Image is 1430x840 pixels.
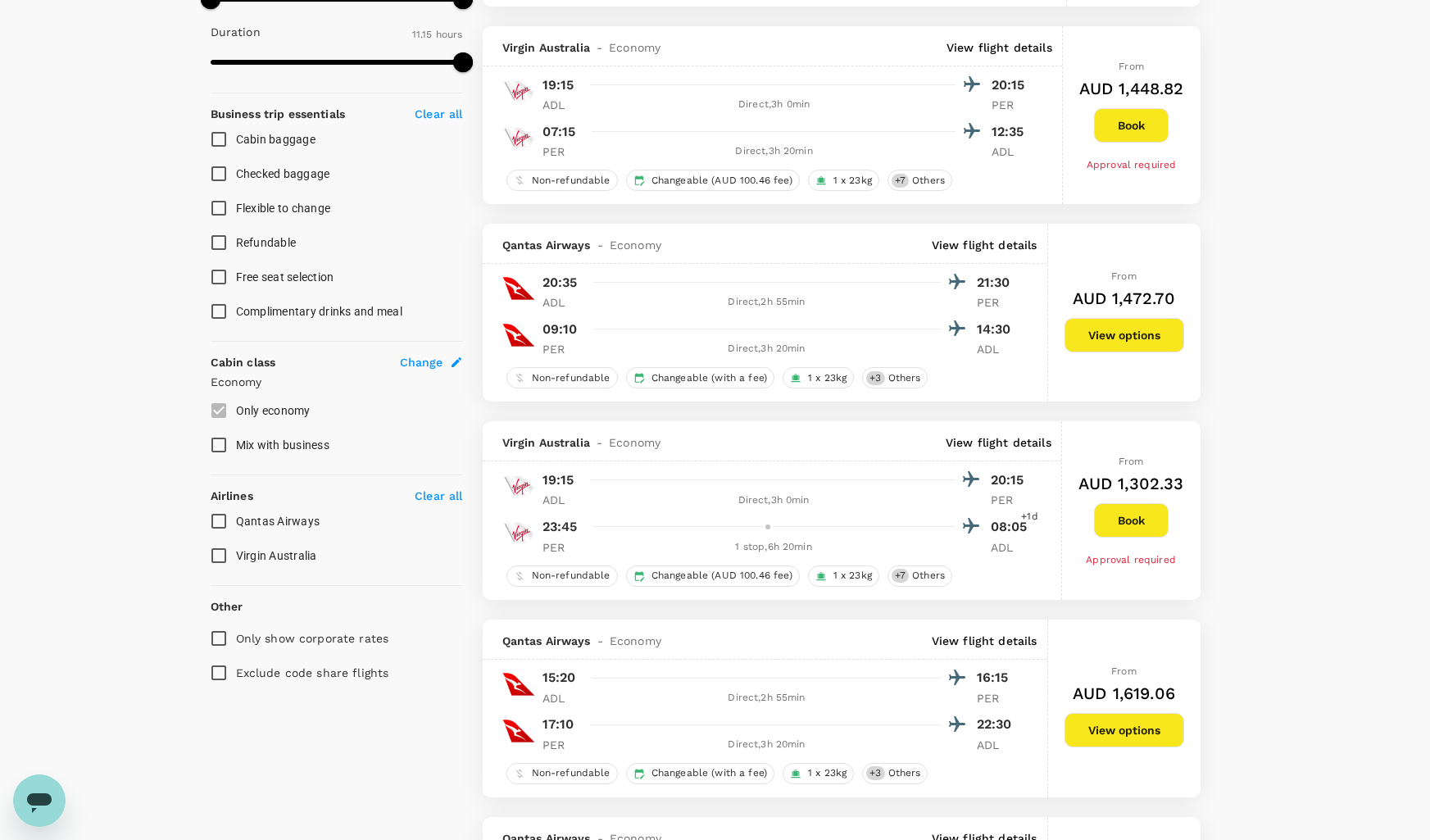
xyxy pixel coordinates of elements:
[1073,285,1176,311] h6: AUD 1,472.70
[1111,665,1137,677] span: From
[236,549,317,562] span: Virgin Australia
[236,202,331,215] span: Flexible to change
[626,565,800,587] div: Changeable (AUD 100.46 fee)
[645,569,799,583] span: Changeable (AUD 100.46 fee)
[626,170,800,191] div: Changeable (AUD 100.46 fee)
[1065,713,1184,747] button: View options
[906,174,951,188] span: Others
[991,492,1032,508] p: PER
[866,371,884,385] span: + 3
[888,170,952,191] div: +7Others
[827,569,878,583] span: 1 x 23kg
[977,320,1018,339] p: 14:30
[542,470,574,490] p: 19:15
[236,404,311,417] span: Only economy
[593,539,955,556] div: 1 stop , 6h 20min
[992,122,1033,142] p: 12:35
[977,341,1018,357] p: ADL
[626,763,774,784] div: Changeable (with a fee)
[593,493,955,509] div: Direct , 3h 0min
[892,569,909,583] span: + 7
[236,133,316,146] span: Cabin baggage
[882,371,928,385] span: Others
[1086,554,1176,565] span: Approval required
[977,294,1018,311] p: PER
[1078,470,1184,497] h6: AUD 1,302.33
[593,97,956,113] div: Direct , 3h 0min
[593,294,941,311] div: Direct , 2h 55min
[542,75,574,95] p: 19:15
[1094,108,1169,143] button: Book
[1119,456,1144,467] span: From
[542,668,576,688] p: 15:20
[502,237,591,253] span: Qantas Airways
[502,434,590,451] span: Virgin Australia
[801,371,853,385] span: 1 x 23kg
[992,97,1033,113] p: PER
[783,763,854,784] div: 1 x 23kg
[906,569,951,583] span: Others
[593,737,941,753] div: Direct , 3h 20min
[525,766,617,780] span: Non-refundable
[590,39,609,56] span: -
[593,690,941,706] div: Direct , 2h 55min
[645,174,799,188] span: Changeable (AUD 100.46 fee)
[977,690,1018,706] p: PER
[609,39,661,56] span: Economy
[525,569,617,583] span: Non-refundable
[211,356,276,369] strong: Cabin class
[992,75,1033,95] p: 20:15
[502,121,535,154] img: VA
[502,75,535,107] img: VA
[542,320,578,339] p: 09:10
[992,143,1033,160] p: ADL
[827,174,878,188] span: 1 x 23kg
[977,668,1018,688] p: 16:15
[977,737,1018,753] p: ADL
[645,371,774,385] span: Changeable (with a fee)
[542,294,583,311] p: ADL
[502,470,535,502] img: VA
[591,633,610,649] span: -
[506,565,618,587] div: Non-refundable
[542,715,574,734] p: 17:10
[502,715,535,747] img: QF
[506,763,618,784] div: Non-refundable
[991,539,1032,556] p: ADL
[236,236,297,249] span: Refundable
[783,367,854,388] div: 1 x 23kg
[946,434,1051,451] p: View flight details
[609,434,661,451] span: Economy
[542,737,583,753] p: PER
[542,492,583,508] p: ADL
[591,237,610,253] span: -
[502,272,535,305] img: QF
[645,766,774,780] span: Changeable (with a fee)
[1094,503,1169,538] button: Book
[412,29,463,40] span: 11.15 hours
[525,371,617,385] span: Non-refundable
[415,106,462,122] p: Clear all
[866,766,884,780] span: + 3
[415,488,462,504] p: Clear all
[236,515,320,528] span: Qantas Airways
[1065,318,1184,352] button: View options
[525,174,617,188] span: Non-refundable
[542,517,578,537] p: 23:45
[610,237,661,253] span: Economy
[590,434,609,451] span: -
[211,374,463,390] p: Economy
[542,539,583,556] p: PER
[991,470,1032,490] p: 20:15
[1021,509,1037,525] span: +1d
[892,174,909,188] span: + 7
[502,516,535,549] img: VA
[1111,270,1137,282] span: From
[610,633,661,649] span: Economy
[1079,75,1184,102] h6: AUD 1,448.82
[502,668,535,701] img: QF
[1073,680,1175,706] h6: AUD 1,619.06
[506,170,618,191] div: Non-refundable
[862,763,928,784] div: +3Others
[626,367,774,388] div: Changeable (with a fee)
